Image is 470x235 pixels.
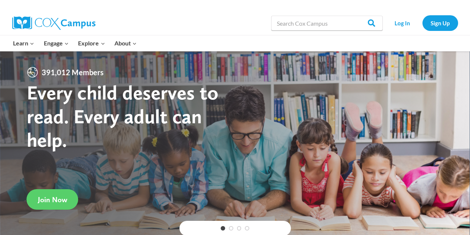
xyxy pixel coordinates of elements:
span: Engage [44,38,69,48]
strong: Every child deserves to read. Every adult can help. [27,80,218,152]
a: Join Now [27,189,78,210]
span: Learn [13,38,34,48]
a: 4 [245,226,249,231]
nav: Primary Navigation [9,35,142,51]
nav: Secondary Navigation [386,15,458,31]
span: Join Now [38,195,67,204]
span: About [114,38,137,48]
a: 2 [229,226,233,231]
a: Log In [386,15,419,31]
a: 3 [237,226,242,231]
a: Sign Up [422,15,458,31]
img: Cox Campus [12,16,95,30]
input: Search Cox Campus [271,16,383,31]
span: Explore [78,38,105,48]
span: 391,012 Members [39,66,107,78]
a: 1 [221,226,225,231]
